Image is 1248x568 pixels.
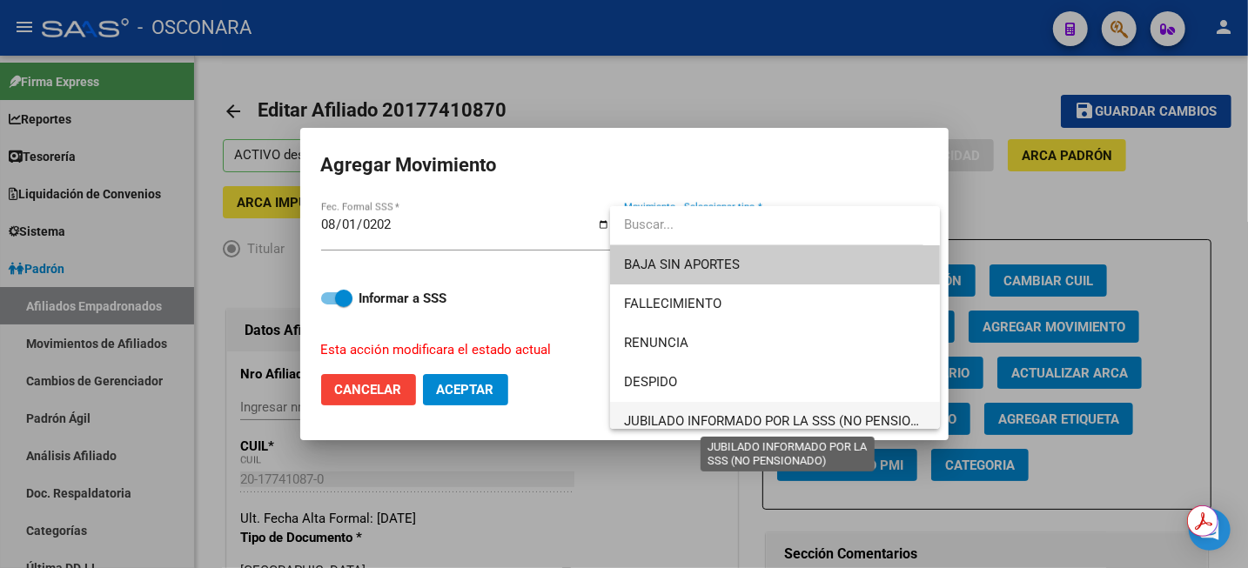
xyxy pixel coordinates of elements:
[610,205,923,244] input: dropdown search
[624,257,740,272] span: BAJA SIN APORTES
[624,374,677,390] span: DESPIDO
[624,296,721,311] span: FALLECIMIENTO
[624,335,688,351] span: RENUNCIA
[624,413,950,429] span: JUBILADO INFORMADO POR LA SSS (NO PENSIONADO)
